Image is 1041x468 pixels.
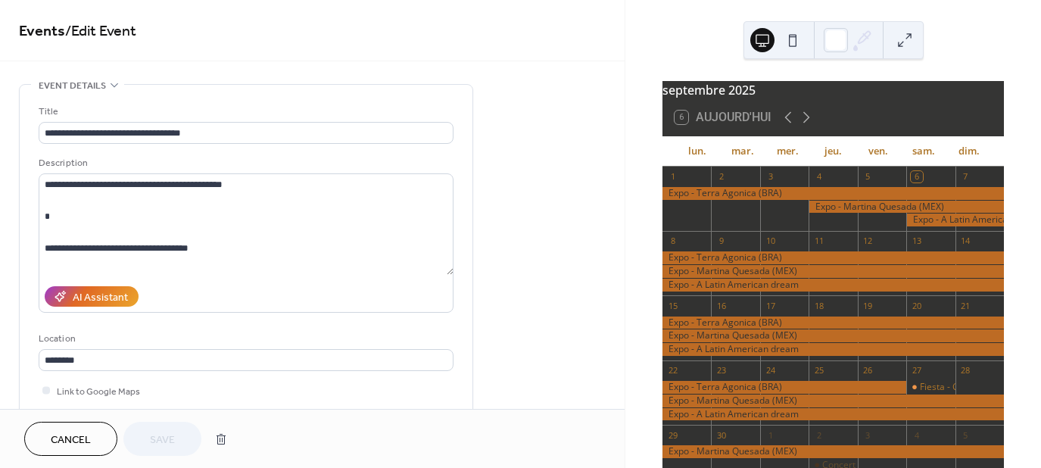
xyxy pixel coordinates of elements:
div: 1 [667,171,678,183]
div: Expo - A Latin American dream [906,214,1004,226]
div: Expo - Martina Quesada (MEX) [662,329,1004,342]
div: Expo - Terra Agonica (BRA) [662,317,1004,329]
div: Expo - Terra Agonica (BRA) [662,251,1004,264]
div: jeu. [811,136,856,167]
div: 27 [911,365,922,376]
div: 1 [765,429,776,441]
div: mar. [720,136,765,167]
div: 19 [862,300,874,311]
div: septembre 2025 [662,81,1004,99]
div: AI Assistant [73,290,128,306]
a: Events [19,17,65,46]
div: Expo - Martina Quesada (MEX) [809,201,1004,214]
div: 20 [911,300,922,311]
div: 17 [765,300,776,311]
div: 4 [813,171,824,183]
div: Description [39,155,450,171]
div: 11 [813,236,824,247]
div: lun. [675,136,720,167]
div: Expo - A Latin American dream [662,343,1004,356]
div: 7 [960,171,971,183]
div: Expo - Martina Quesada (MEX) [662,265,1004,278]
div: Expo - A Latin American dream [662,408,1004,421]
div: 3 [765,171,776,183]
div: Fiesta - Gelatina x les Halles [906,381,955,394]
div: 6 [911,171,922,183]
span: / Edit Event [65,17,136,46]
div: 30 [715,429,727,441]
div: Expo - Terra Agonica (BRA) [662,187,1004,200]
div: Fiesta - Gelatina x les Halles [920,381,1038,394]
div: 24 [765,365,776,376]
div: 8 [667,236,678,247]
div: Expo - Martina Quesada (MEX) [662,445,1004,458]
div: Title [39,104,450,120]
div: sam. [901,136,946,167]
div: 2 [813,429,824,441]
div: 9 [715,236,727,247]
div: 2 [715,171,727,183]
div: 4 [911,429,922,441]
div: Expo - Terra Agonica (BRA) [662,381,906,394]
button: Cancel [24,422,117,456]
div: 16 [715,300,727,311]
div: 21 [960,300,971,311]
div: dim. [946,136,992,167]
div: 14 [960,236,971,247]
div: Expo - A Latin American dream [662,279,1004,292]
div: 22 [667,365,678,376]
div: ven. [856,136,901,167]
div: 28 [960,365,971,376]
div: 18 [813,300,824,311]
div: Location [39,331,450,347]
button: AI Assistant [45,286,139,307]
span: Link to Google Maps [57,384,140,400]
div: 25 [813,365,824,376]
div: Expo - Martina Quesada (MEX) [662,395,1004,407]
div: 10 [765,236,776,247]
div: 23 [715,365,727,376]
div: 29 [667,429,678,441]
div: 26 [862,365,874,376]
span: Cancel [51,432,91,448]
div: mer. [765,136,811,167]
div: 13 [911,236,922,247]
div: 15 [667,300,678,311]
div: 12 [862,236,874,247]
span: Event details [39,78,106,94]
div: 5 [862,171,874,183]
div: 3 [862,429,874,441]
div: 5 [960,429,971,441]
